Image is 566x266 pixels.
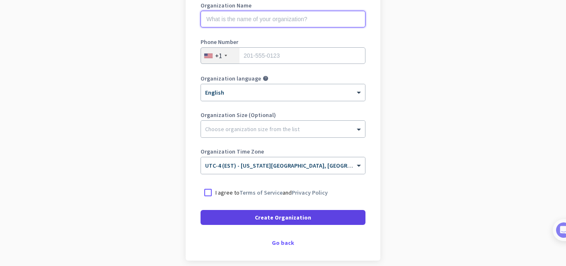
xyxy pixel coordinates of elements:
button: Create Organization [201,210,365,225]
div: Go back [201,240,365,246]
label: Organization Size (Optional) [201,112,365,118]
input: What is the name of your organization? [201,11,365,27]
span: Create Organization [255,213,311,222]
label: Organization language [201,76,261,81]
p: I agree to and [215,188,328,197]
label: Phone Number [201,39,365,45]
a: Privacy Policy [292,189,328,196]
input: 201-555-0123 [201,47,365,64]
label: Organization Time Zone [201,149,365,154]
label: Organization Name [201,2,365,8]
a: Terms of Service [239,189,283,196]
div: +1 [215,51,222,60]
i: help [263,76,268,81]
